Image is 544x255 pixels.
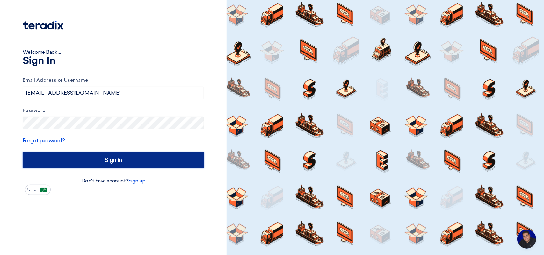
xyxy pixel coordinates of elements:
div: Open chat [517,230,536,249]
a: Sign up [128,178,146,184]
label: Email Address or Username [23,77,204,84]
div: Don't have account? [23,177,204,185]
input: Enter your business email or username [23,87,204,99]
a: Forgot password? [23,138,65,144]
div: Welcome Back ... [23,48,204,56]
span: العربية [27,188,38,192]
img: Teradix logo [23,21,63,30]
label: Password [23,107,204,114]
img: ar-AR.png [40,188,47,192]
input: Sign in [23,152,204,168]
h1: Sign In [23,56,204,66]
button: العربية [25,185,51,195]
